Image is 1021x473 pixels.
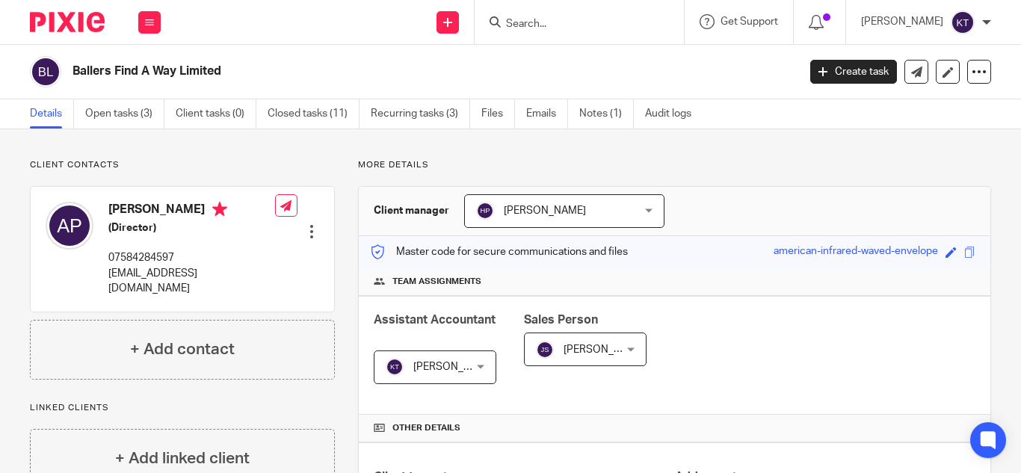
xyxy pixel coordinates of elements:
img: Pixie [30,12,105,32]
img: svg%3E [951,10,975,34]
input: Search [505,18,639,31]
a: Create task [810,60,897,84]
h4: + Add linked client [115,447,250,470]
img: svg%3E [476,202,494,220]
span: Assistant Accountant [374,314,496,326]
span: [PERSON_NAME] [504,205,586,216]
p: [EMAIL_ADDRESS][DOMAIN_NAME] [108,266,275,297]
img: svg%3E [46,202,93,250]
p: Client contacts [30,159,335,171]
a: Open tasks (3) [85,99,164,129]
h5: (Director) [108,220,275,235]
a: Closed tasks (11) [268,99,360,129]
a: Client tasks (0) [176,99,256,129]
span: [PERSON_NAME] [564,344,646,355]
span: Sales Person [524,314,598,326]
span: Team assignments [392,276,481,288]
p: 07584284597 [108,250,275,265]
a: Recurring tasks (3) [371,99,470,129]
p: More details [358,159,991,171]
p: [PERSON_NAME] [861,14,943,29]
h2: Ballers Find A Way Limited [73,64,645,79]
span: [PERSON_NAME] [413,362,496,372]
p: Linked clients [30,402,335,414]
img: svg%3E [386,358,404,376]
a: Details [30,99,74,129]
span: Other details [392,422,460,434]
a: Notes (1) [579,99,634,129]
h3: Client manager [374,203,449,218]
h4: + Add contact [130,338,235,361]
i: Primary [212,202,227,217]
img: svg%3E [30,56,61,87]
a: Audit logs [645,99,703,129]
a: Files [481,99,515,129]
p: Master code for secure communications and files [370,244,628,259]
a: Emails [526,99,568,129]
h4: [PERSON_NAME] [108,202,275,220]
span: Get Support [721,16,778,27]
div: american-infrared-waved-envelope [774,244,938,261]
img: svg%3E [536,341,554,359]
